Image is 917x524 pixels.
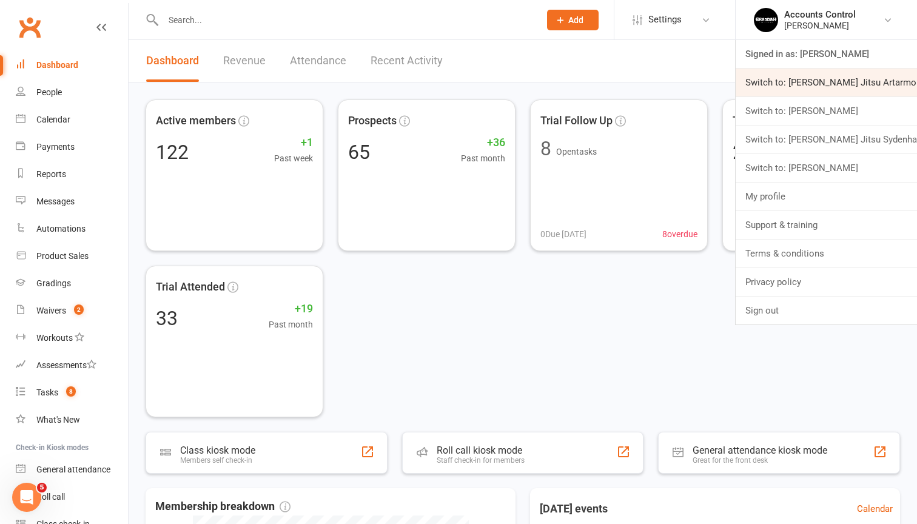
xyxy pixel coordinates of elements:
[16,243,128,270] a: Product Sales
[348,143,370,162] div: 65
[36,142,75,152] div: Payments
[857,502,893,516] a: Calendar
[36,251,89,261] div: Product Sales
[540,112,613,130] span: Trial Follow Up
[437,445,525,456] div: Roll call kiosk mode
[461,134,505,152] span: +36
[36,278,71,288] div: Gradings
[16,456,128,483] a: General attendance kiosk mode
[36,87,62,97] div: People
[348,112,397,130] span: Prospects
[156,278,225,296] span: Trial Attended
[36,196,75,206] div: Messages
[223,40,266,82] a: Revenue
[784,9,856,20] div: Accounts Control
[16,161,128,188] a: Reports
[461,152,505,165] span: Past month
[36,360,96,370] div: Assessments
[16,188,128,215] a: Messages
[16,79,128,106] a: People
[736,268,917,296] a: Privacy policy
[568,15,583,25] span: Add
[156,309,178,328] div: 33
[37,483,47,492] span: 5
[36,492,65,502] div: Roll call
[754,8,778,32] img: thumb_image1701918351.png
[36,224,86,233] div: Automations
[16,106,128,133] a: Calendar
[36,388,58,397] div: Tasks
[36,306,66,315] div: Waivers
[156,112,236,130] span: Active members
[540,227,586,241] span: 0 Due [DATE]
[269,300,313,318] span: +19
[36,333,73,343] div: Workouts
[736,183,917,210] a: My profile
[16,297,128,324] a: Waivers 2
[290,40,346,82] a: Attendance
[16,379,128,406] a: Tasks 8
[648,6,682,33] span: Settings
[180,445,255,456] div: Class kiosk mode
[437,456,525,465] div: Staff check-in for members
[662,227,697,241] span: 8 overdue
[36,115,70,124] div: Calendar
[274,134,313,152] span: +1
[74,304,84,315] span: 2
[736,97,917,125] a: Switch to: [PERSON_NAME]
[733,143,754,162] div: 28
[66,386,76,397] span: 8
[16,324,128,352] a: Workouts
[736,126,917,153] a: Switch to: [PERSON_NAME] Jitsu Sydenham
[556,147,597,156] span: Open tasks
[274,152,313,165] span: Past week
[371,40,443,82] a: Recent Activity
[15,12,45,42] a: Clubworx
[736,211,917,239] a: Support & training
[155,498,291,516] span: Membership breakdown
[160,12,531,29] input: Search...
[530,498,617,520] h3: [DATE] events
[36,169,66,179] div: Reports
[16,215,128,243] a: Automations
[16,406,128,434] a: What's New
[693,456,827,465] div: Great for the front desk
[180,456,255,465] div: Members self check-in
[736,154,917,182] a: Switch to: [PERSON_NAME]
[736,69,917,96] a: Switch to: [PERSON_NAME] Jitsu Artarmon
[146,40,199,82] a: Dashboard
[733,112,793,130] span: Trial Booked
[156,143,189,162] div: 122
[36,60,78,70] div: Dashboard
[36,415,80,425] div: What's New
[540,139,551,158] div: 8
[16,52,128,79] a: Dashboard
[736,297,917,324] a: Sign out
[269,318,313,331] span: Past month
[736,40,917,68] a: Signed in as: [PERSON_NAME]
[16,352,128,379] a: Assessments
[547,10,599,30] button: Add
[16,270,128,297] a: Gradings
[693,445,827,456] div: General attendance kiosk mode
[784,20,856,31] div: [PERSON_NAME]
[16,483,128,511] a: Roll call
[36,465,110,474] div: General attendance
[736,240,917,267] a: Terms & conditions
[16,133,128,161] a: Payments
[12,483,41,512] iframe: Intercom live chat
